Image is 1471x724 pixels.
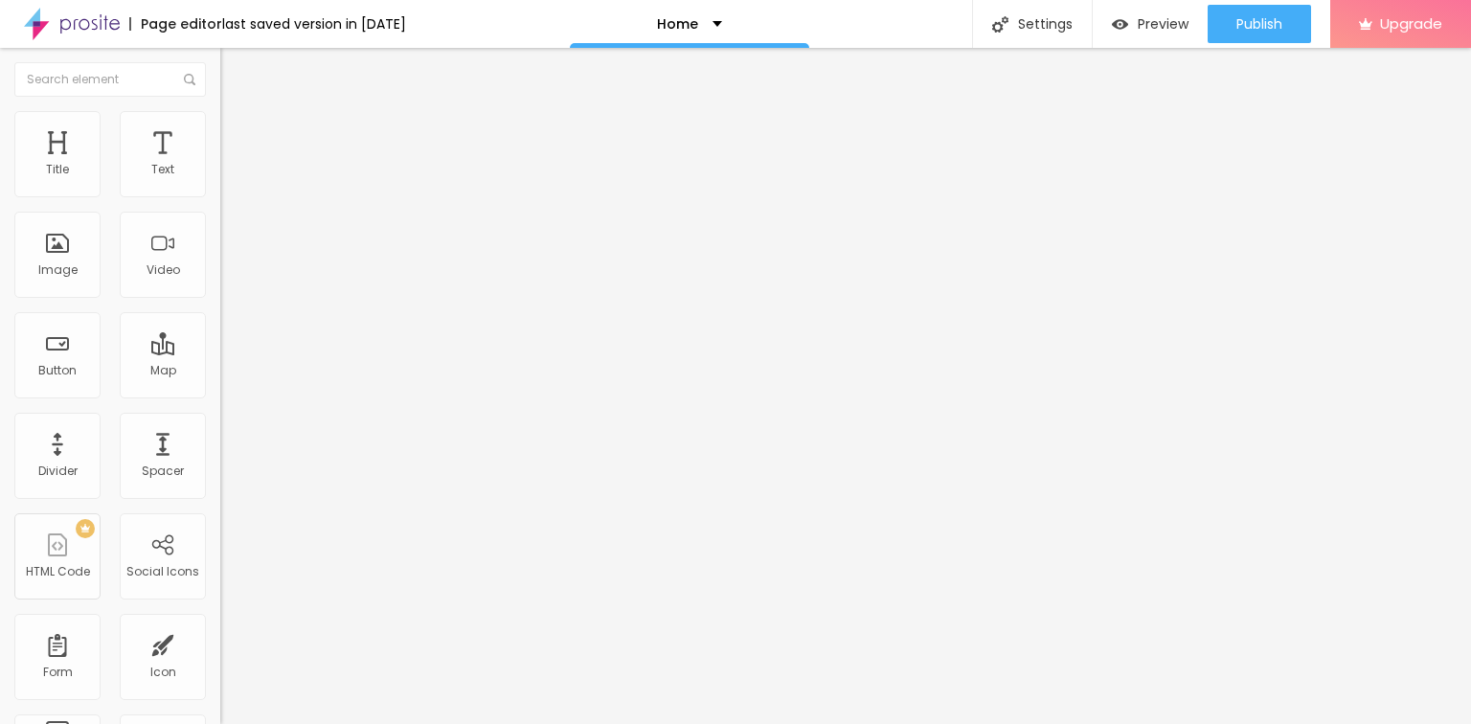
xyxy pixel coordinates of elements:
div: Map [150,364,176,377]
div: last saved version in [DATE] [222,17,406,31]
img: view-1.svg [1112,16,1128,33]
input: Search element [14,62,206,97]
div: Social Icons [126,565,199,578]
span: Preview [1138,16,1188,32]
div: Video [147,263,180,277]
img: Icone [992,16,1008,33]
div: Icon [150,666,176,679]
span: Upgrade [1380,15,1442,32]
div: Image [38,263,78,277]
img: Icone [184,74,195,85]
div: Text [151,163,174,176]
div: Page editor [129,17,222,31]
button: Preview [1093,5,1208,43]
iframe: Editor [220,48,1471,724]
div: Title [46,163,69,176]
div: Form [43,666,73,679]
div: HTML Code [26,565,90,578]
p: Home [657,17,698,31]
div: Button [38,364,77,377]
span: Publish [1236,16,1282,32]
div: Spacer [142,464,184,478]
button: Publish [1208,5,1311,43]
div: Divider [38,464,78,478]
